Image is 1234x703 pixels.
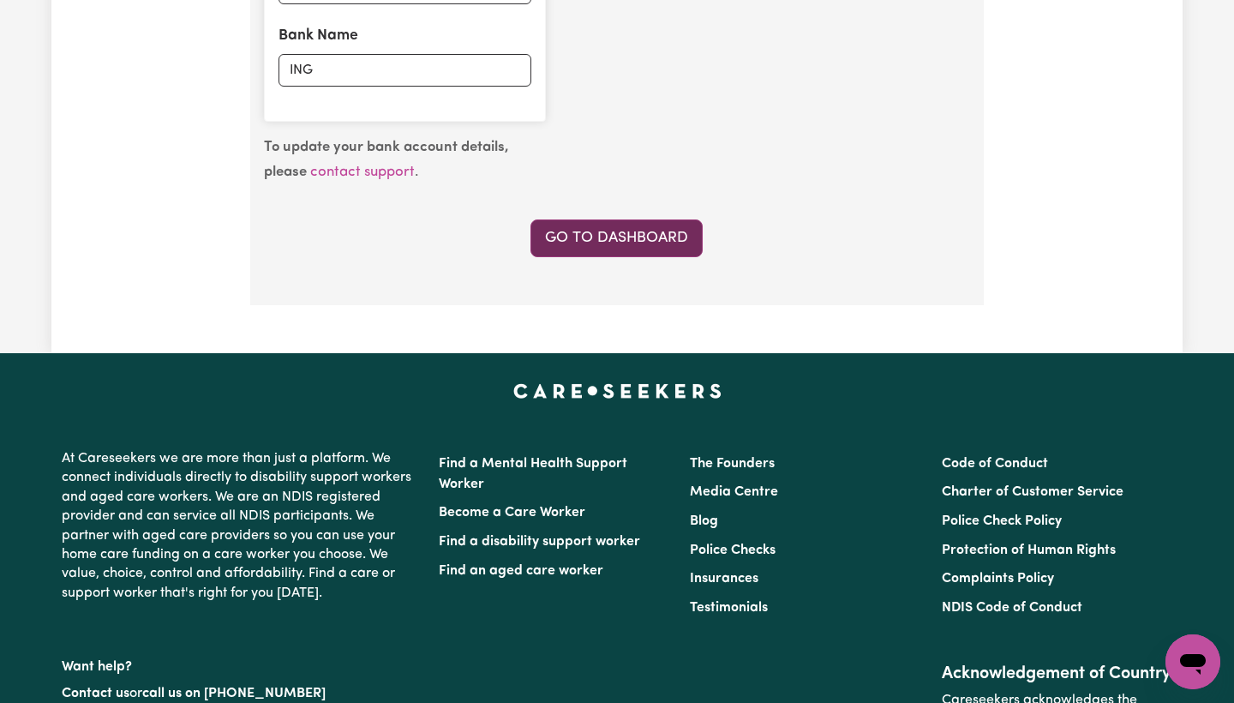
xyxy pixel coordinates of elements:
[942,457,1048,471] a: Code of Conduct
[279,25,358,47] label: Bank Name
[1165,634,1220,689] iframe: Button to launch messaging window
[942,544,1116,557] a: Protection of Human Rights
[942,514,1062,528] a: Police Check Policy
[942,572,1054,586] a: Complaints Policy
[690,544,776,557] a: Police Checks
[62,442,418,610] p: At Careseekers we are more than just a platform. We connect individuals directly to disability su...
[942,664,1172,684] h2: Acknowledgement of Country
[690,514,718,528] a: Blog
[690,572,758,586] a: Insurances
[264,140,509,179] b: To update your bank account details, please
[439,506,585,520] a: Become a Care Worker
[62,651,418,676] p: Want help?
[690,485,778,499] a: Media Centre
[264,140,509,179] small: .
[690,601,768,615] a: Testimonials
[530,219,703,257] a: Go to Dashboard
[62,687,129,700] a: Contact us
[513,384,722,398] a: Careseekers home page
[942,601,1082,615] a: NDIS Code of Conduct
[942,485,1123,499] a: Charter of Customer Service
[439,564,603,578] a: Find an aged care worker
[310,165,415,179] a: contact support
[142,687,326,700] a: call us on [PHONE_NUMBER]
[439,457,627,491] a: Find a Mental Health Support Worker
[439,535,640,549] a: Find a disability support worker
[690,457,775,471] a: The Founders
